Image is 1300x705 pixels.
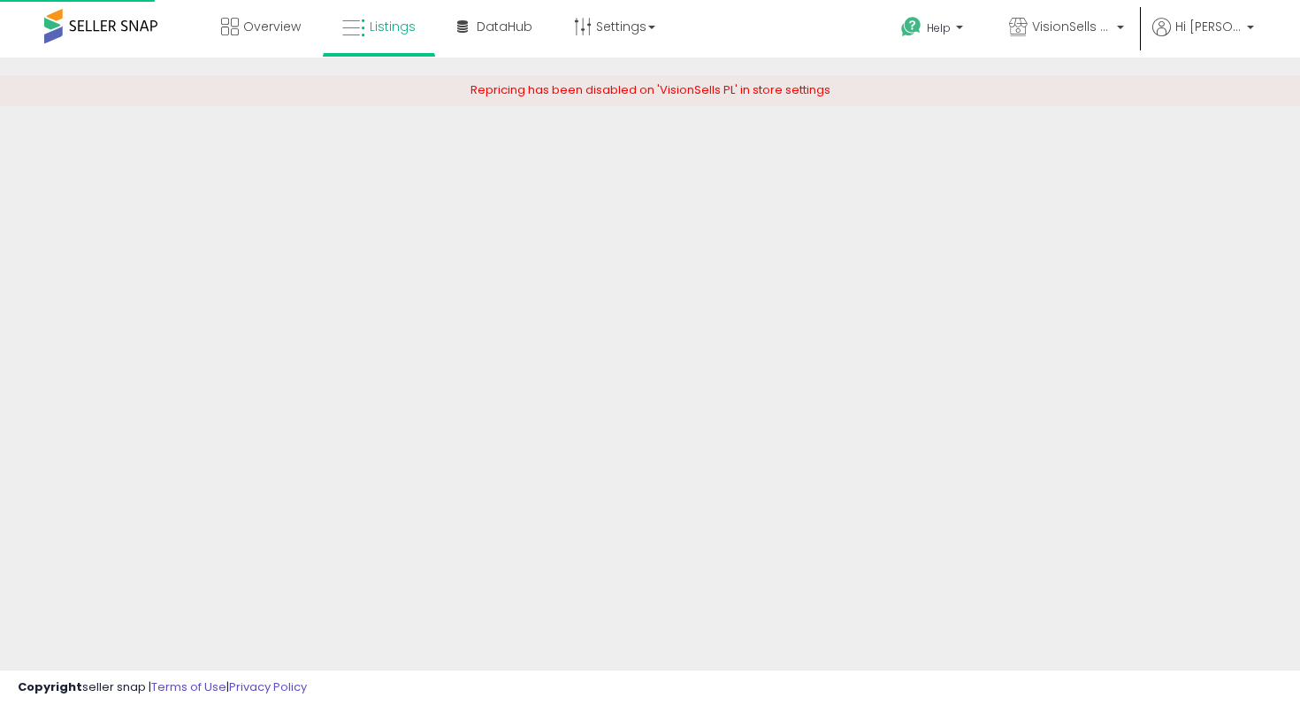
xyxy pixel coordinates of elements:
[370,18,416,35] span: Listings
[18,678,82,695] strong: Copyright
[243,18,301,35] span: Overview
[900,16,922,38] i: Get Help
[1175,18,1242,35] span: Hi [PERSON_NAME]
[470,81,830,98] span: Repricing has been disabled on 'VisionSells PL' in store settings
[477,18,532,35] span: DataHub
[887,3,981,57] a: Help
[151,678,226,695] a: Terms of Use
[1152,18,1254,57] a: Hi [PERSON_NAME]
[927,20,951,35] span: Help
[1032,18,1112,35] span: VisionSells ES
[229,678,307,695] a: Privacy Policy
[18,679,307,696] div: seller snap | |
